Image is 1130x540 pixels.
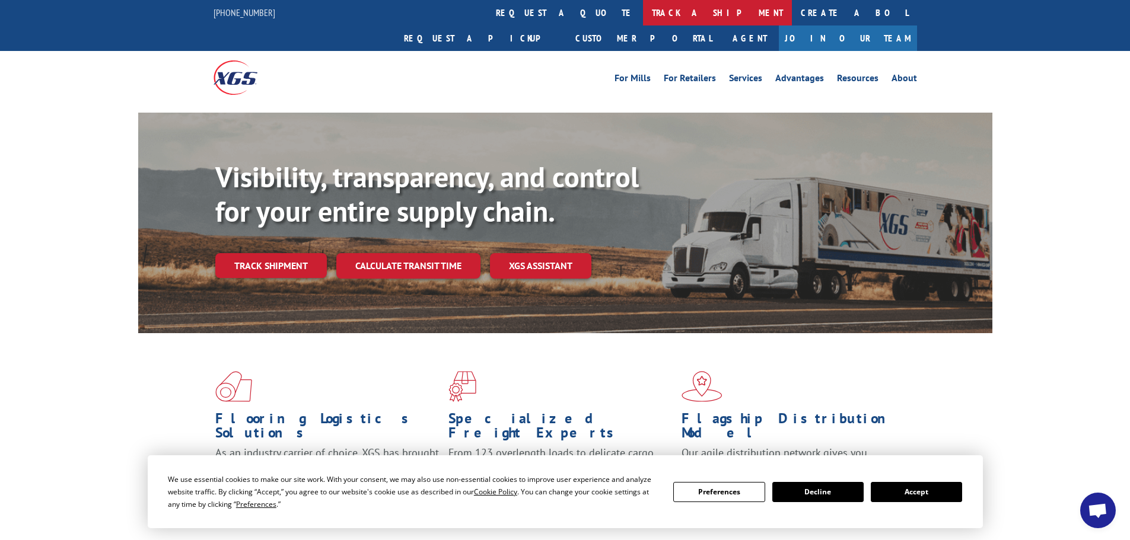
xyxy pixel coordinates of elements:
[673,482,765,502] button: Preferences
[682,371,722,402] img: xgs-icon-flagship-distribution-model-red
[490,253,591,279] a: XGS ASSISTANT
[448,446,673,499] p: From 123 overlength loads to delicate cargo, our experienced staff knows the best way to move you...
[566,25,721,51] a: Customer Portal
[215,446,439,488] span: As an industry carrier of choice, XGS has brought innovation and dedication to flooring logistics...
[215,371,252,402] img: xgs-icon-total-supply-chain-intelligence-red
[215,411,440,446] h1: Flooring Logistics Solutions
[682,446,900,474] span: Our agile distribution network gives you nationwide inventory management on demand.
[772,482,864,502] button: Decline
[779,25,917,51] a: Join Our Team
[729,74,762,87] a: Services
[336,253,480,279] a: Calculate transit time
[236,499,276,509] span: Preferences
[775,74,824,87] a: Advantages
[168,473,659,510] div: We use essential cookies to make our site work. With your consent, we may also use non-essential ...
[682,411,906,446] h1: Flagship Distribution Model
[148,455,983,528] div: Cookie Consent Prompt
[448,371,476,402] img: xgs-icon-focused-on-flooring-red
[215,158,639,229] b: Visibility, transparency, and control for your entire supply chain.
[395,25,566,51] a: Request a pickup
[215,253,327,278] a: Track shipment
[615,74,651,87] a: For Mills
[664,74,716,87] a: For Retailers
[214,7,275,18] a: [PHONE_NUMBER]
[1080,493,1116,528] a: Open chat
[474,487,517,497] span: Cookie Policy
[837,74,878,87] a: Resources
[448,411,673,446] h1: Specialized Freight Experts
[871,482,962,502] button: Accept
[892,74,917,87] a: About
[721,25,779,51] a: Agent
